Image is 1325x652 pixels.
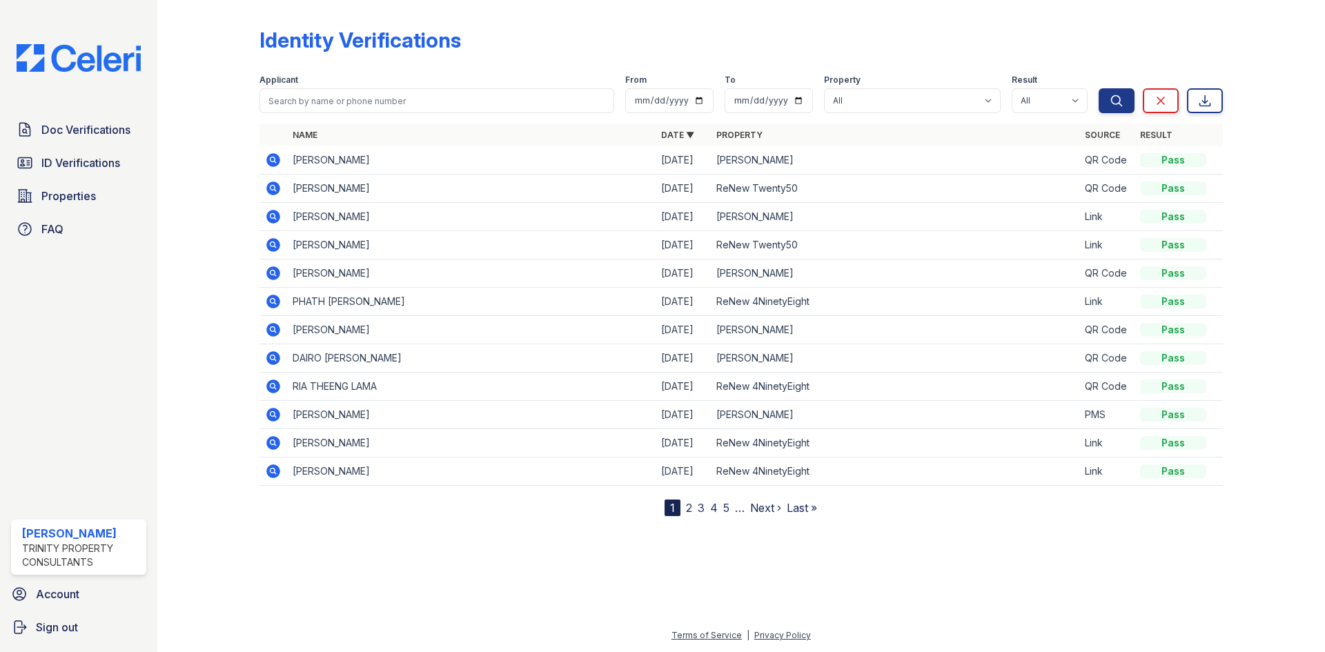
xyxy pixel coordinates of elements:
div: Pass [1140,266,1206,280]
td: [PERSON_NAME] [287,203,656,231]
td: [PERSON_NAME] [287,175,656,203]
a: Account [6,580,152,608]
td: ReNew Twenty50 [711,175,1079,203]
div: Pass [1140,153,1206,167]
td: ReNew 4NinetyEight [711,429,1079,457]
img: CE_Logo_Blue-a8612792a0a2168367f1c8372b55b34899dd931a85d93a1a3d3e32e68fde9ad4.png [6,44,152,72]
label: From [625,75,647,86]
td: [PERSON_NAME] [287,146,656,175]
a: 3 [698,501,705,515]
span: Account [36,586,79,602]
td: DAIRO [PERSON_NAME] [287,344,656,373]
td: [DATE] [656,373,711,401]
div: Pass [1140,464,1206,478]
td: Link [1079,203,1135,231]
td: [PERSON_NAME] [711,203,1079,231]
a: Date ▼ [661,130,694,140]
a: 2 [686,501,692,515]
td: [PERSON_NAME] [287,401,656,429]
td: QR Code [1079,175,1135,203]
a: Result [1140,130,1172,140]
a: ID Verifications [11,149,146,177]
td: Link [1079,457,1135,486]
span: FAQ [41,221,63,237]
td: RIA THEENG LAMA [287,373,656,401]
td: QR Code [1079,146,1135,175]
td: [PERSON_NAME] [287,316,656,344]
span: Sign out [36,619,78,635]
div: Pass [1140,295,1206,308]
td: ReNew 4NinetyEight [711,373,1079,401]
div: 1 [665,500,680,516]
td: Link [1079,429,1135,457]
div: Pass [1140,238,1206,252]
td: QR Code [1079,373,1135,401]
div: Trinity Property Consultants [22,542,141,569]
td: [DATE] [656,146,711,175]
td: [DATE] [656,231,711,259]
div: | [747,630,749,640]
td: ReNew 4NinetyEight [711,288,1079,316]
span: Doc Verifications [41,121,130,138]
a: Terms of Service [671,630,742,640]
td: [DATE] [656,429,711,457]
td: PMS [1079,401,1135,429]
a: Name [293,130,317,140]
a: Property [716,130,763,140]
div: Pass [1140,351,1206,365]
td: [PERSON_NAME] [711,316,1079,344]
span: … [735,500,745,516]
td: [DATE] [656,316,711,344]
td: [PERSON_NAME] [711,146,1079,175]
a: FAQ [11,215,146,243]
td: [DATE] [656,401,711,429]
span: ID Verifications [41,155,120,171]
td: ReNew Twenty50 [711,231,1079,259]
a: 4 [710,501,718,515]
td: [DATE] [656,203,711,231]
td: [PERSON_NAME] [711,344,1079,373]
div: Identity Verifications [259,28,461,52]
label: Property [824,75,861,86]
td: ReNew 4NinetyEight [711,457,1079,486]
a: Sign out [6,613,152,641]
td: QR Code [1079,316,1135,344]
span: Properties [41,188,96,204]
td: QR Code [1079,344,1135,373]
a: 5 [723,501,729,515]
td: [DATE] [656,288,711,316]
td: [DATE] [656,344,711,373]
div: Pass [1140,181,1206,195]
td: QR Code [1079,259,1135,288]
div: Pass [1140,436,1206,450]
td: [PERSON_NAME] [711,259,1079,288]
td: Link [1079,288,1135,316]
a: Next › [750,501,781,515]
td: [PERSON_NAME] [287,457,656,486]
a: Source [1085,130,1120,140]
td: [PERSON_NAME] [287,259,656,288]
td: [PERSON_NAME] [287,429,656,457]
td: [DATE] [656,175,711,203]
td: [DATE] [656,457,711,486]
label: Result [1012,75,1037,86]
div: Pass [1140,379,1206,393]
a: Privacy Policy [754,630,811,640]
td: PHATH [PERSON_NAME] [287,288,656,316]
label: To [725,75,736,86]
div: [PERSON_NAME] [22,525,141,542]
input: Search by name or phone number [259,88,614,113]
div: Pass [1140,323,1206,337]
a: Last » [787,501,817,515]
td: [DATE] [656,259,711,288]
div: Pass [1140,210,1206,224]
td: [PERSON_NAME] [711,401,1079,429]
a: Properties [11,182,146,210]
div: Pass [1140,408,1206,422]
a: Doc Verifications [11,116,146,144]
label: Applicant [259,75,298,86]
td: [PERSON_NAME] [287,231,656,259]
td: Link [1079,231,1135,259]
